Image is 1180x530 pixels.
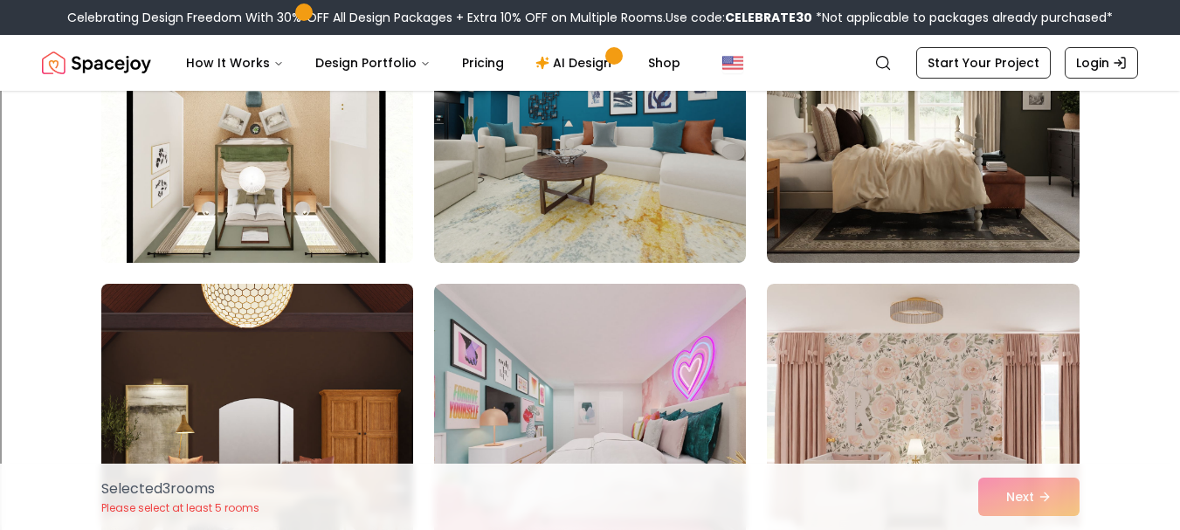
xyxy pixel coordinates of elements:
div: Rename [7,101,1173,117]
p: Please select at least 5 rooms [101,501,259,515]
b: CELEBRATE30 [725,9,812,26]
div: Delete [7,54,1173,70]
button: Design Portfolio [301,45,445,80]
a: AI Design [521,45,631,80]
a: Login [1065,47,1138,79]
div: Celebrating Design Freedom With 30% OFF All Design Packages + Extra 10% OFF on Multiple Rooms. [67,9,1113,26]
div: Sign out [7,86,1173,101]
img: Spacejoy Logo [42,45,151,80]
button: How It Works [172,45,298,80]
a: Start Your Project [916,47,1051,79]
div: Options [7,70,1173,86]
img: United States [722,52,743,73]
a: Shop [634,45,694,80]
span: Use code: [666,9,812,26]
div: Move To ... [7,38,1173,54]
div: Sort A > Z [7,7,1173,23]
a: Pricing [448,45,518,80]
p: Selected 3 room s [101,478,259,499]
div: Move To ... [7,117,1173,133]
a: Spacejoy [42,45,151,80]
nav: Global [42,35,1138,91]
span: *Not applicable to packages already purchased* [812,9,1113,26]
nav: Main [172,45,694,80]
div: Sort New > Old [7,23,1173,38]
